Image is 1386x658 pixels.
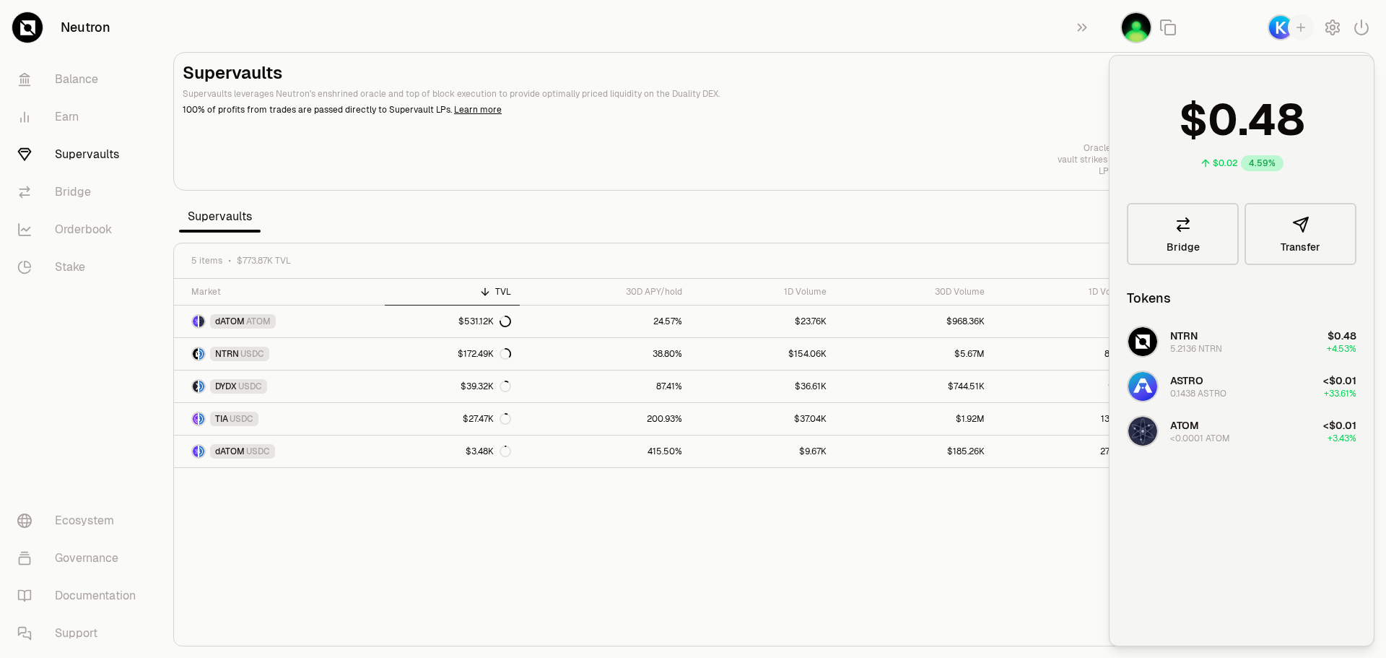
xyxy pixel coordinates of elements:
[691,371,835,402] a: $36.61K
[1167,242,1200,252] span: Bridge
[385,436,520,467] a: $3.48K
[454,104,502,116] a: Learn more
[1268,14,1294,40] img: Keplr
[6,577,156,615] a: Documentation
[199,348,204,360] img: USDC Logo
[691,338,835,370] a: $154.06K
[385,371,520,402] a: $39.32K
[463,413,511,425] div: $27.47K
[835,371,993,402] a: $744.51K
[1328,329,1356,342] span: $0.48
[215,446,245,457] span: dATOM
[458,316,511,327] div: $531.12K
[215,316,245,327] span: dATOM
[1128,327,1157,356] img: NTRN Logo
[1245,203,1356,265] button: Transfer
[191,286,376,298] div: Market
[844,286,985,298] div: 30D Volume
[1327,343,1356,355] span: +4.53%
[183,103,1261,116] p: 100% of profits from trades are passed directly to Supervault LPs.
[230,413,253,425] span: USDC
[6,61,156,98] a: Balance
[199,413,204,425] img: USDC Logo
[528,286,682,298] div: 30D APY/hold
[238,381,262,392] span: USDC
[1170,343,1222,355] div: 5.2136 NTRN
[520,436,691,467] a: 415.50%
[174,371,385,402] a: DYDX LogoUSDC LogoDYDXUSDC
[993,306,1142,337] a: 4.47%
[1170,388,1226,399] div: 0.1438 ASTRO
[246,316,271,327] span: ATOM
[458,348,511,360] div: $172.49K
[835,436,993,467] a: $185.26K
[1328,433,1356,444] span: +3.43%
[6,540,156,577] a: Governance
[246,446,270,457] span: USDC
[193,348,198,360] img: NTRN Logo
[6,502,156,540] a: Ecosystem
[174,403,385,435] a: TIA LogoUSDC LogoTIAUSDC
[6,211,156,248] a: Orderbook
[6,615,156,652] a: Support
[1241,155,1283,171] div: 4.59%
[179,202,261,231] span: Supervaults
[1058,142,1195,177] a: Oracle whisper truth,vault strikes with perfect timing—LPs reap it all.
[6,98,156,136] a: Earn
[835,306,993,337] a: $968.36K
[385,306,520,337] a: $531.12K
[1128,372,1157,401] img: ASTRO Logo
[237,255,291,267] span: $773.87K TVL
[1058,142,1195,154] p: Oracle whisper truth,
[174,338,385,370] a: NTRN LogoUSDC LogoNTRNUSDC
[6,248,156,286] a: Stake
[1058,165,1195,177] p: LPs reap it all.
[993,436,1142,467] a: 278.22%
[174,306,385,337] a: dATOM LogoATOM LogodATOMATOM
[520,403,691,435] a: 200.93%
[691,436,835,467] a: $9.67K
[193,316,198,327] img: dATOM Logo
[215,348,239,360] span: NTRN
[1281,242,1320,252] span: Transfer
[215,413,228,425] span: TIA
[1118,365,1365,408] button: ASTRO LogoASTRO0.1438 ASTRO<$0.01+33.61%
[835,338,993,370] a: $5.67M
[193,446,198,457] img: dATOM Logo
[1002,286,1133,298] div: 1D Vol/TVL
[1170,329,1198,342] span: NTRN
[466,446,511,457] div: $3.48K
[1127,203,1239,265] a: Bridge
[1058,154,1195,165] p: vault strikes with perfect timing—
[1127,288,1171,308] div: Tokens
[6,173,156,211] a: Bridge
[199,316,204,327] img: ATOM Logo
[183,87,1261,100] p: Supervaults leverages Neutron's enshrined oracle and top of block execution to provide optimally ...
[199,381,204,392] img: USDC Logo
[1170,374,1203,387] span: ASTRO
[215,381,237,392] span: DYDX
[240,348,264,360] span: USDC
[993,371,1142,402] a: 93.11%
[691,403,835,435] a: $37.04K
[385,403,520,435] a: $27.47K
[174,436,385,467] a: dATOM LogoUSDC LogodATOMUSDC
[1323,374,1356,387] span: <$0.01
[1170,419,1199,432] span: ATOM
[1118,320,1365,363] button: NTRN LogoNTRN5.2136 NTRN$0.48+4.53%
[993,338,1142,370] a: 89.32%
[1323,419,1356,432] span: <$0.01
[6,136,156,173] a: Supervaults
[520,371,691,402] a: 87.41%
[199,446,204,457] img: USDC Logo
[1170,433,1230,444] div: <0.0001 ATOM
[193,413,198,425] img: TIA Logo
[1324,388,1356,399] span: +33.61%
[1128,417,1157,446] img: ATOM Logo
[699,286,827,298] div: 1D Volume
[520,338,691,370] a: 38.80%
[1118,410,1365,453] button: ATOM LogoATOM<0.0001 ATOM<$0.01+3.43%
[520,306,691,337] a: 24.57%
[1120,12,1152,43] img: main
[993,403,1142,435] a: 134.84%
